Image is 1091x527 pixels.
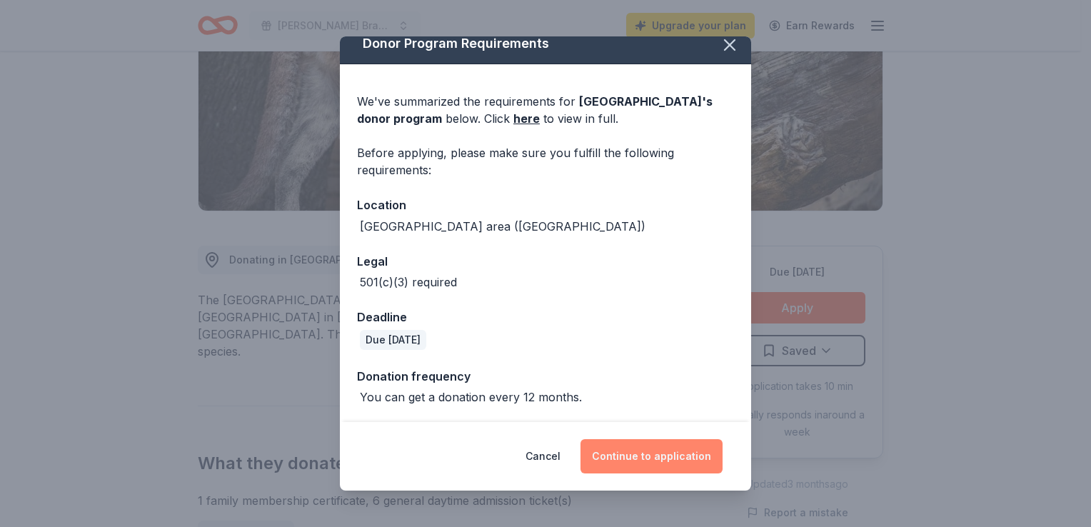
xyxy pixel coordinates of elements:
[580,439,723,473] button: Continue to application
[357,308,734,326] div: Deadline
[357,93,734,127] div: We've summarized the requirements for below. Click to view in full.
[357,367,734,386] div: Donation frequency
[357,144,734,179] div: Before applying, please make sure you fulfill the following requirements:
[357,196,734,214] div: Location
[340,24,751,64] div: Donor Program Requirements
[360,218,645,235] div: [GEOGRAPHIC_DATA] area ([GEOGRAPHIC_DATA])
[360,330,426,350] div: Due [DATE]
[360,388,582,406] div: You can get a donation every 12 months.
[526,439,560,473] button: Cancel
[360,273,457,291] div: 501(c)(3) required
[513,110,540,127] a: here
[357,252,734,271] div: Legal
